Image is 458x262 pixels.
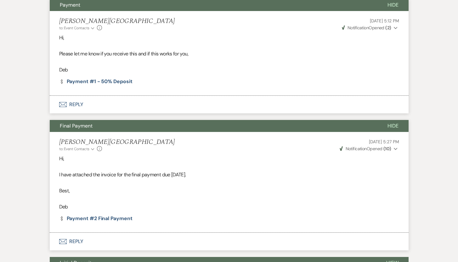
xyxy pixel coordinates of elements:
button: Hide [377,120,409,132]
p: Best, [59,187,399,195]
p: Hi, [59,155,399,163]
p: I have attached the invoice for the final payment due [DATE]. [59,171,399,179]
p: Hi, [59,34,399,42]
span: Opened [342,25,391,31]
strong: ( 10 ) [383,146,391,151]
span: Opened [340,146,391,151]
span: Notification [348,25,369,31]
a: Payment #2 Final Payment [59,216,133,221]
h5: [PERSON_NAME][GEOGRAPHIC_DATA] [59,17,175,25]
span: Final Payment [60,122,93,129]
span: Hide [387,122,399,129]
strong: ( 2 ) [385,25,391,31]
span: Hide [387,2,399,8]
span: Notification [346,146,367,151]
p: Deb [59,203,399,211]
button: Reply [50,233,409,250]
p: Please let me know if you receive this and if this works for you, [59,50,399,58]
h5: [PERSON_NAME][GEOGRAPHIC_DATA] [59,138,175,146]
span: to: Event Contacts [59,26,89,31]
span: Payment [60,2,80,8]
p: Deb [59,66,399,74]
a: Payment #1 - 50% Deposit [59,79,133,84]
span: to: Event Contacts [59,146,89,151]
span: [DATE] 5:27 PM [369,139,399,145]
button: NotificationOpened (10) [339,145,399,152]
button: NotificationOpened (2) [341,25,399,31]
button: to: Event Contacts [59,146,95,152]
button: Reply [50,96,409,113]
button: Final Payment [50,120,377,132]
button: to: Event Contacts [59,25,95,31]
span: [DATE] 5:12 PM [370,18,399,24]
